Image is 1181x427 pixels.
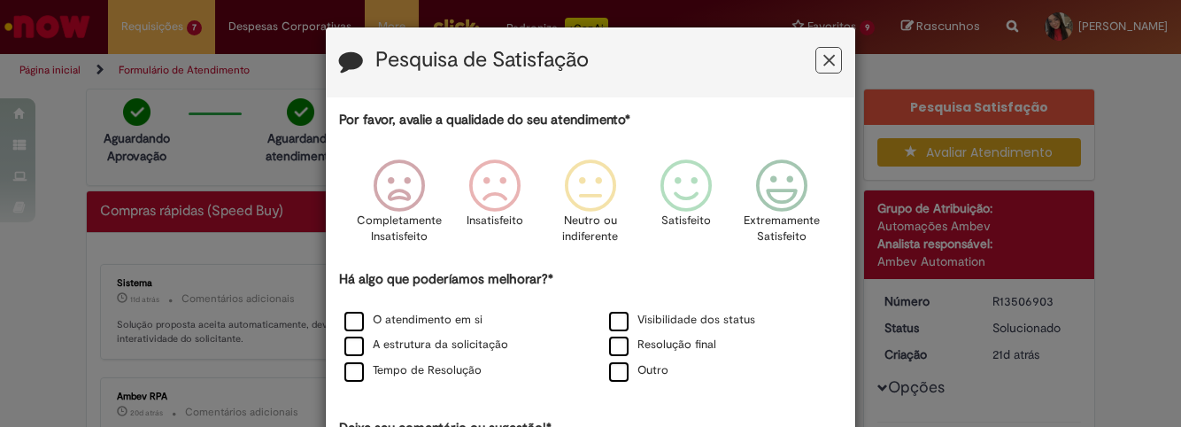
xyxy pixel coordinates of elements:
[609,362,668,379] label: Outro
[339,111,630,129] label: Por favor, avalie a qualidade do seu atendimento*
[641,146,731,268] div: Satisfeito
[661,213,711,229] p: Satisfeito
[357,213,442,245] p: Completamente Insatisfeito
[559,213,622,245] p: Neutro ou indiferente
[339,270,842,384] div: Há algo que poderíamos melhorar?*
[344,362,482,379] label: Tempo de Resolução
[344,312,482,329] label: O atendimento em si
[450,146,540,268] div: Insatisfeito
[609,312,755,329] label: Visibilidade dos status
[545,146,636,268] div: Neutro ou indiferente
[609,337,716,353] label: Resolução final
[737,146,827,268] div: Extremamente Satisfeito
[467,213,523,229] p: Insatisfeito
[353,146,444,268] div: Completamente Insatisfeito
[744,213,820,245] p: Extremamente Satisfeito
[375,49,589,72] label: Pesquisa de Satisfação
[344,337,508,353] label: A estrutura da solicitação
